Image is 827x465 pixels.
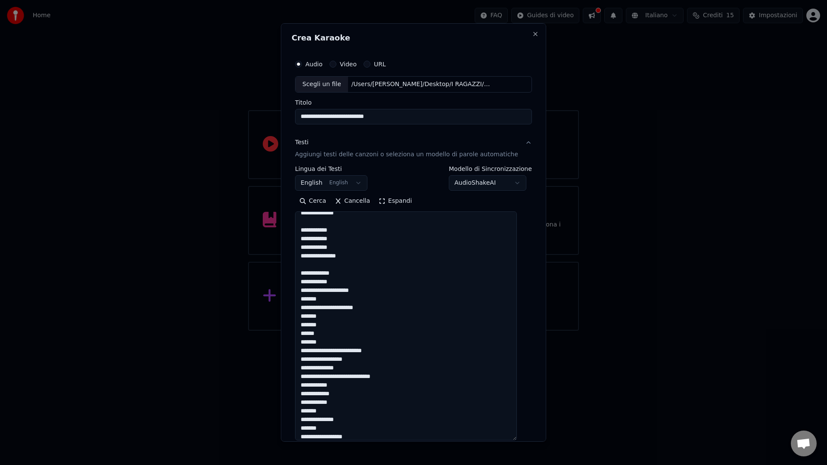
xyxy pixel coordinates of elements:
button: TestiAggiungi testi delle canzoni o seleziona un modello di parole automatiche [295,131,532,166]
div: /Users/[PERSON_NAME]/Desktop/I RAGAZZI/EXPORT X TESTI/HIGH SCHOOL MUSICAL - x testo.mp3 [348,80,494,89]
div: Scegli un file [295,77,348,92]
button: Espandi [374,194,416,208]
div: TestiAggiungi testi delle canzoni o seleziona un modello di parole automatiche [295,166,532,447]
button: Cerca [295,194,330,208]
button: Cancella [330,194,374,208]
div: Testi [295,138,308,147]
label: Modello di Sincronizzazione [449,166,532,172]
p: Aggiungi testi delle canzoni o seleziona un modello di parole automatiche [295,150,518,159]
label: Audio [305,61,323,67]
label: Video [340,61,357,67]
h2: Crea Karaoke [292,34,535,42]
label: Lingua dei Testi [295,166,367,172]
label: Titolo [295,99,532,105]
label: URL [374,61,386,67]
